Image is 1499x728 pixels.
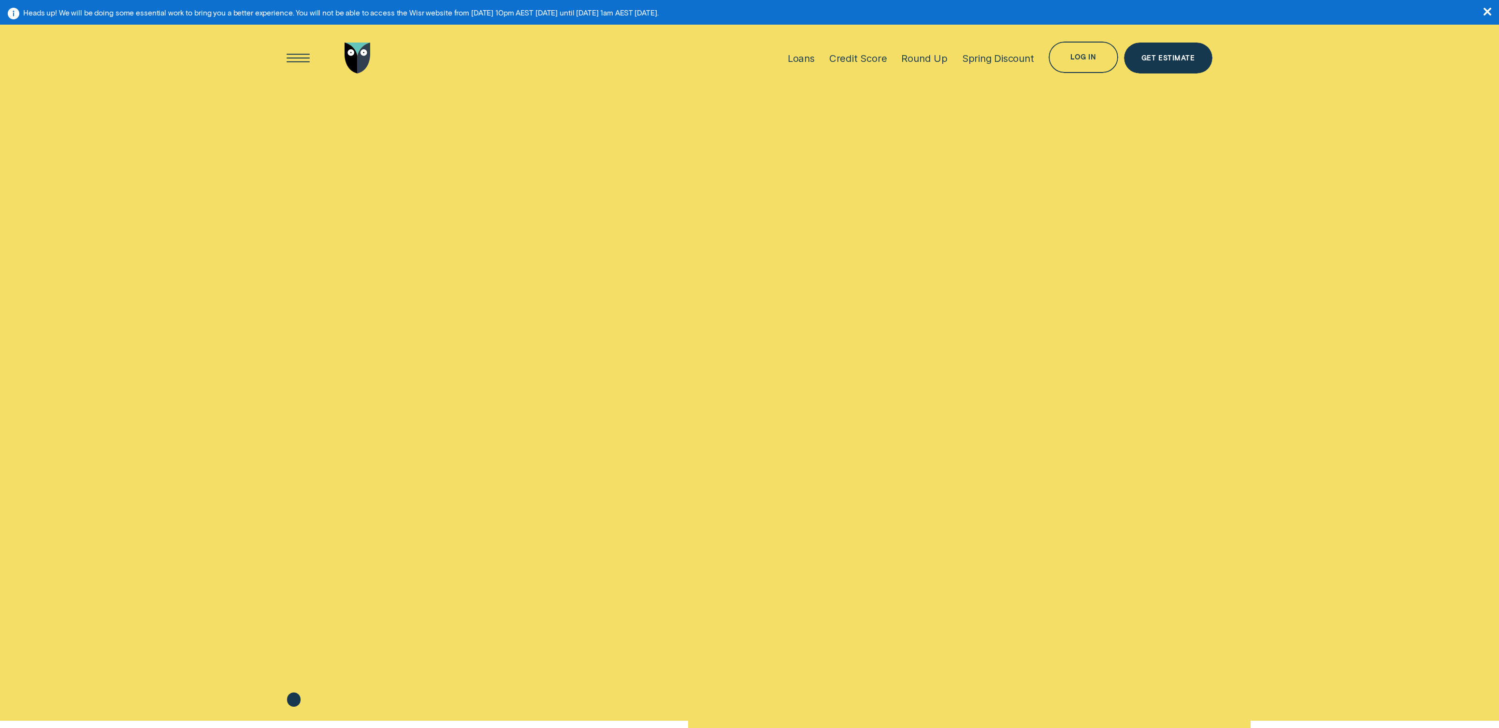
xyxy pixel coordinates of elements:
button: Log in [1049,42,1118,73]
img: Wisr [345,43,371,74]
a: Round Up [901,23,947,93]
div: Round Up [901,52,947,64]
div: Loans [788,52,815,64]
a: Spring Discount [962,23,1034,93]
a: Get Estimate [1124,43,1212,74]
div: Spring Discount [962,52,1034,64]
a: Credit Score [829,23,887,93]
button: Open Menu [283,43,314,74]
h4: Making finance a force for good [287,276,545,470]
div: Credit Score [829,52,887,64]
a: Loans [788,23,815,93]
a: Go to home page [342,23,373,93]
